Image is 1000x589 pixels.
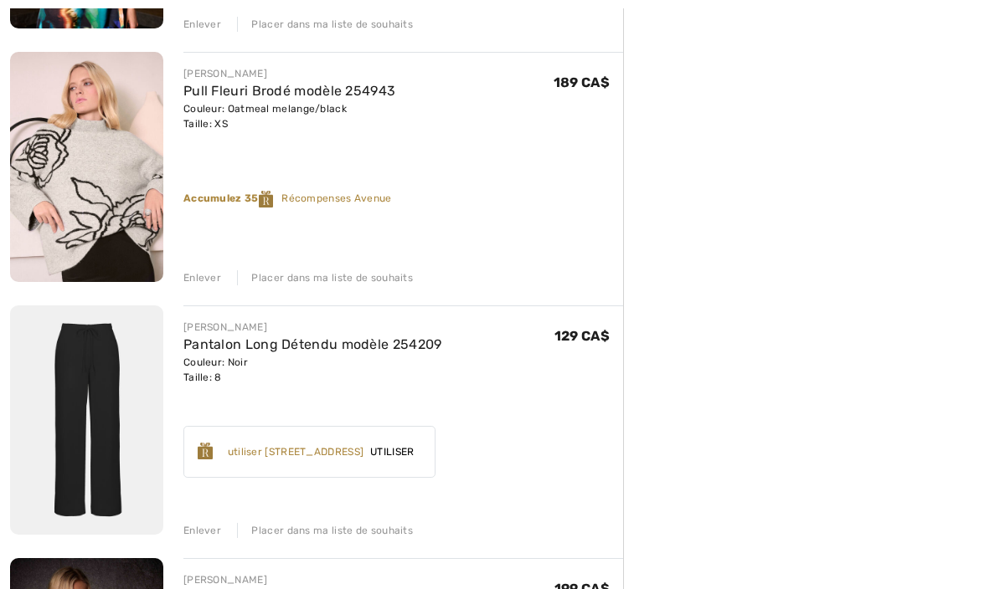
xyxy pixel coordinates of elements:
div: Couleur: Oatmeal melange/black Taille: XS [183,101,395,131]
a: Pull Fleuri Brodé modèle 254943 [183,83,395,99]
div: Récompenses Avenue [183,191,623,207]
div: Couleur: Noir Taille: 8 [183,355,442,385]
div: Placer dans ma liste de souhaits [237,270,413,285]
img: Reward-Logo.svg [198,443,213,459]
div: [PERSON_NAME] [183,572,437,587]
div: Enlever [183,523,221,538]
div: Placer dans ma liste de souhaits [237,17,413,32]
div: [PERSON_NAME] [183,320,442,335]
span: Utiliser [363,444,420,459]
div: utiliser [STREET_ADDRESS] [228,444,364,459]
div: Placer dans ma liste de souhaits [237,523,413,538]
strong: Accumulez 35 [183,192,281,204]
div: Enlever [183,270,221,285]
img: Pull Fleuri Brodé modèle 254943 [10,52,163,282]
a: Pantalon Long Détendu modèle 254209 [183,336,442,352]
img: Pantalon Long Détendu modèle 254209 [10,305,163,535]
span: 189 CA$ [554,74,610,90]
span: 129 CA$ [554,328,610,344]
div: [PERSON_NAME] [183,66,395,81]
img: Reward-Logo.svg [259,191,274,207]
div: Enlever [183,17,221,32]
